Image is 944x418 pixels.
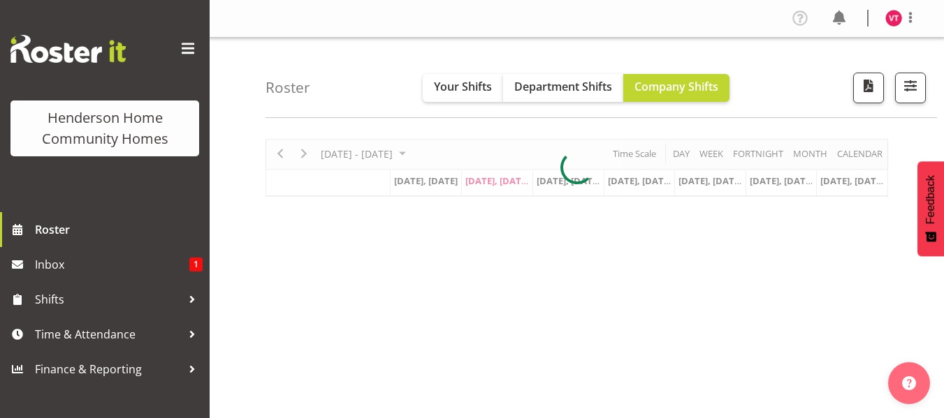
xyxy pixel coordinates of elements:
button: Company Shifts [623,74,729,102]
span: Your Shifts [434,79,492,94]
button: Filter Shifts [895,73,926,103]
span: Department Shifts [514,79,612,94]
div: Henderson Home Community Homes [24,107,185,149]
span: Roster [35,219,203,240]
span: Company Shifts [634,79,718,94]
img: help-xxl-2.png [902,376,916,390]
span: Inbox [35,254,189,275]
span: Finance & Reporting [35,359,182,380]
span: Time & Attendance [35,324,182,345]
button: Download a PDF of the roster according to the set date range. [853,73,884,103]
button: Department Shifts [503,74,623,102]
img: vanessa-thornley8527.jpg [885,10,902,27]
span: Feedback [924,175,937,224]
h4: Roster [266,80,310,96]
button: Feedback - Show survey [917,161,944,256]
span: Shifts [35,289,182,310]
span: 1 [189,257,203,271]
img: Rosterit website logo [10,35,126,63]
button: Your Shifts [423,74,503,102]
